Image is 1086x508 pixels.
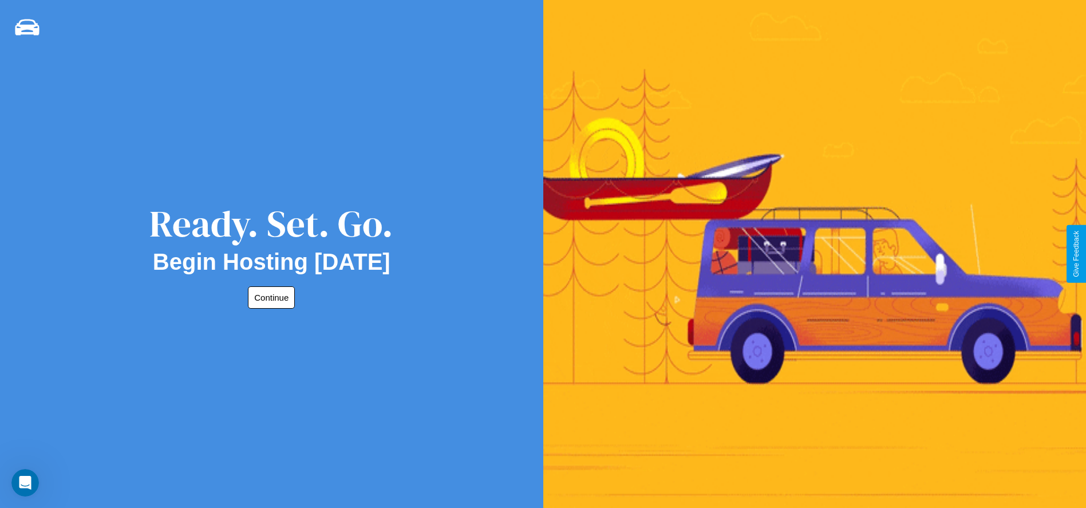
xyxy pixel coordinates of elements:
div: Give Feedback [1072,231,1080,277]
iframe: Intercom live chat [11,469,39,497]
h2: Begin Hosting [DATE] [153,249,390,275]
div: Ready. Set. Go. [149,198,393,249]
button: Continue [248,286,295,309]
